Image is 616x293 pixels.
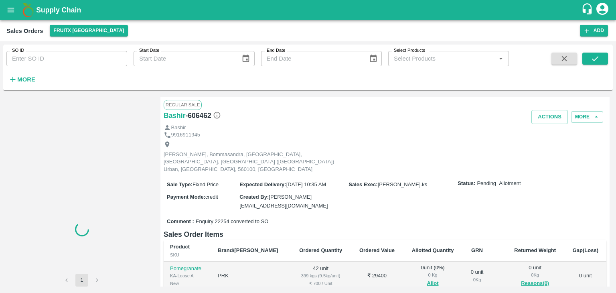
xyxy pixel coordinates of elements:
[134,51,235,66] input: Start Date
[581,3,595,17] div: customer-support
[238,51,253,66] button: Choose date
[185,110,221,121] h6: - 606462
[59,274,105,287] nav: pagination navigation
[580,25,608,37] button: Add
[458,180,475,187] label: Status:
[239,181,286,187] label: Expected Delivery :
[17,76,35,83] strong: More
[20,2,36,18] img: logo
[167,218,194,226] label: Comment :
[170,272,205,279] div: KA-Loose A
[261,51,363,66] input: End Date
[427,279,439,288] button: Allot
[164,100,202,110] span: Regular Sale
[595,2,610,18] div: account of current user
[286,181,326,187] span: [DATE] 10:35 AM
[409,264,456,288] div: 0 unit ( 0 %)
[531,110,568,124] button: Actions
[167,194,205,200] label: Payment Mode :
[477,180,521,187] span: Pending_Allotment
[171,131,200,139] p: 9916911945
[170,251,205,258] div: SKU
[565,262,606,291] td: 0 unit
[297,280,344,287] div: ₹ 700 / Unit
[412,247,454,253] b: Allotted Quantity
[164,151,344,173] p: [PERSON_NAME], Bommasandra, [GEOGRAPHIC_DATA], [GEOGRAPHIC_DATA], [GEOGRAPHIC_DATA] ([GEOGRAPHIC_...
[171,124,186,132] p: Bashir
[2,1,20,19] button: open drawer
[512,271,558,279] div: 0 Kg
[50,25,128,37] button: Select DC
[573,247,598,253] b: Gap(Loss)
[512,264,558,288] div: 0 unit
[351,262,403,291] td: ₹ 29400
[349,181,377,187] label: Sales Exec :
[192,181,219,187] span: Fixed Price
[12,47,24,54] label: SO ID
[391,53,493,64] input: Select Products
[36,4,581,16] a: Supply Chain
[6,26,43,36] div: Sales Orders
[514,247,556,253] b: Returned Weight
[496,53,506,64] button: Open
[299,247,342,253] b: Ordered Quantity
[267,47,285,54] label: End Date
[6,51,127,66] input: Enter SO ID
[571,111,603,123] button: More
[359,247,395,253] b: Ordered Value
[164,110,185,121] a: Bashir
[170,265,205,273] p: Pomegranate
[218,247,278,253] b: Brand/[PERSON_NAME]
[469,269,485,283] div: 0 unit
[290,262,351,291] td: 42 unit
[239,194,269,200] label: Created By :
[75,274,88,287] button: page 1
[170,280,205,287] div: New
[164,229,606,240] h6: Sales Order Items
[211,262,290,291] td: PRK
[469,276,485,283] div: 0 Kg
[170,244,190,250] b: Product
[167,181,192,187] label: Sale Type :
[205,194,218,200] span: credit
[471,247,483,253] b: GRN
[366,51,381,66] button: Choose date
[36,6,81,14] b: Supply Chain
[239,194,328,209] span: [PERSON_NAME][EMAIL_ADDRESS][DOMAIN_NAME]
[394,47,425,54] label: Select Products
[409,271,456,279] div: 0 Kg
[6,73,37,86] button: More
[378,181,428,187] span: [PERSON_NAME].ks
[196,218,268,226] span: Enquiry 22254 converted to SO
[297,272,344,279] div: 399 kgs (9.5kg/unit)
[139,47,159,54] label: Start Date
[512,279,558,288] button: Reasons(0)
